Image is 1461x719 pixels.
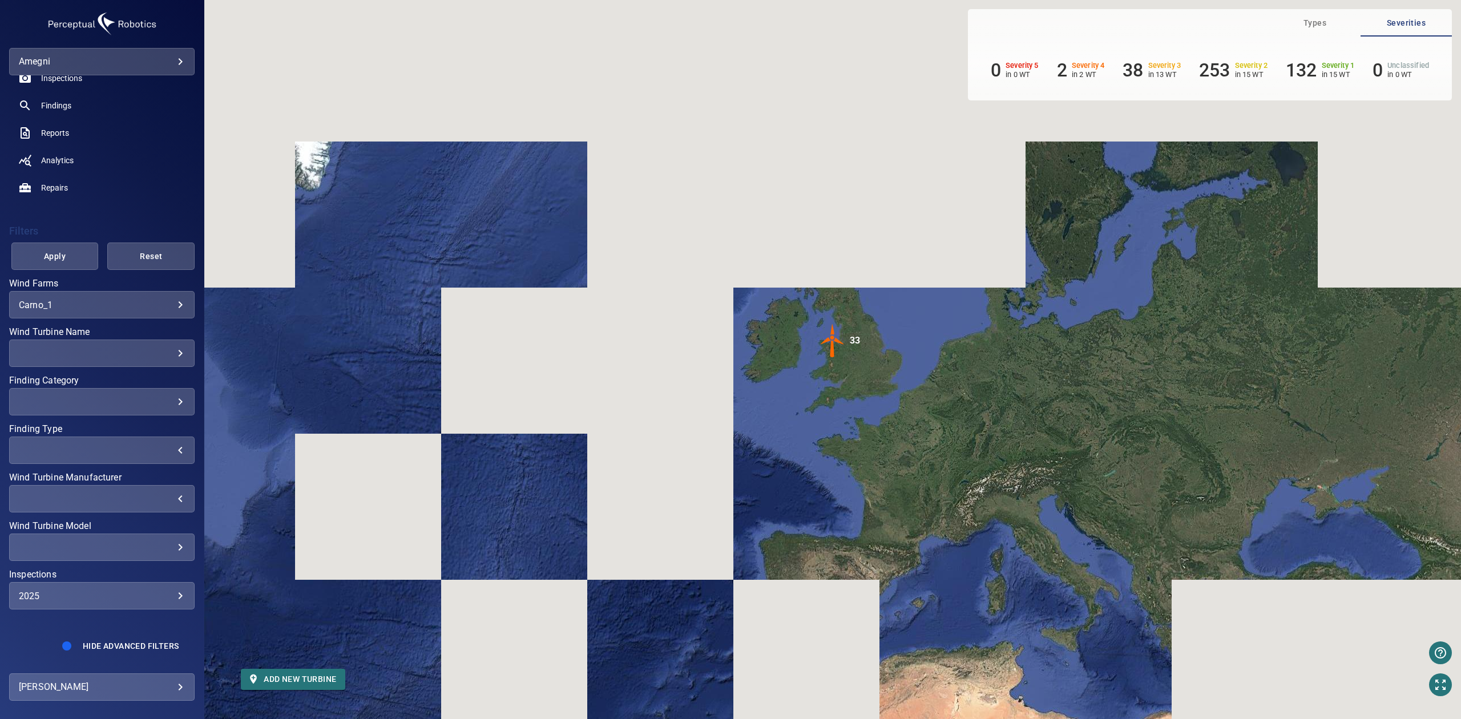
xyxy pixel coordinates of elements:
div: 33 [850,324,860,358]
h6: Severity 2 [1235,62,1268,70]
p: in 0 WT [1006,70,1039,79]
h6: 0 [991,59,1001,81]
div: amegni [19,52,185,71]
div: Inspections [9,582,195,609]
label: Wind Farms [9,279,195,288]
button: Hide Advanced Filters [76,637,185,655]
h6: 38 [1123,59,1143,81]
h4: Filters [9,225,195,237]
div: Carno_1 [19,300,185,310]
h6: Severity 3 [1148,62,1181,70]
a: repairs noActive [9,174,195,201]
gmp-advanced-marker: 33 [816,324,850,359]
label: Inspections [9,570,195,579]
span: Severities [1367,16,1445,30]
button: Apply [11,243,99,270]
a: analytics noActive [9,147,195,174]
a: reports noActive [9,119,195,147]
span: Analytics [41,155,74,166]
div: Wind Turbine Model [9,534,195,561]
div: Finding Type [9,437,195,464]
label: Wind Turbine Model [9,522,195,531]
div: Finding Category [9,388,195,415]
img: amegni-logo [45,9,159,39]
p: in 13 WT [1148,70,1181,79]
label: Finding Category [9,376,195,385]
li: Severity 1 [1286,59,1354,81]
h6: Severity 5 [1006,62,1039,70]
h6: Severity 4 [1072,62,1105,70]
label: Wind Turbine Name [9,328,195,337]
span: Inspections [41,72,82,84]
p: in 2 WT [1072,70,1105,79]
span: Findings [41,100,71,111]
span: Apply [26,249,84,264]
button: Add new turbine [241,669,345,690]
h6: 132 [1286,59,1317,81]
button: Reset [107,243,195,270]
li: Severity 5 [991,59,1039,81]
p: in 0 WT [1387,70,1429,79]
li: Severity 3 [1123,59,1181,81]
h6: 2 [1057,59,1067,81]
li: Severity 4 [1057,59,1105,81]
span: Add new turbine [250,672,336,686]
label: Wind Turbine Manufacturer [9,473,195,482]
span: Reset [122,249,180,264]
a: inspections noActive [9,64,195,92]
div: Wind Turbine Name [9,340,195,367]
label: Finding Type [9,425,195,434]
h6: 0 [1373,59,1383,81]
div: [PERSON_NAME] [19,678,185,696]
li: Severity 2 [1199,59,1268,81]
a: findings noActive [9,92,195,119]
span: Repairs [41,182,68,193]
h6: Severity 1 [1322,62,1355,70]
div: Wind Turbine Manufacturer [9,485,195,512]
p: in 15 WT [1235,70,1268,79]
img: windFarmIconCat4.svg [816,324,850,358]
div: amegni [9,48,195,75]
span: Reports [41,127,69,139]
div: 2025 [19,591,185,601]
h6: 253 [1199,59,1230,81]
span: Types [1276,16,1354,30]
div: Wind Farms [9,291,195,318]
li: Severity Unclassified [1373,59,1429,81]
h6: Unclassified [1387,62,1429,70]
p: in 15 WT [1322,70,1355,79]
span: Hide Advanced Filters [83,641,179,651]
